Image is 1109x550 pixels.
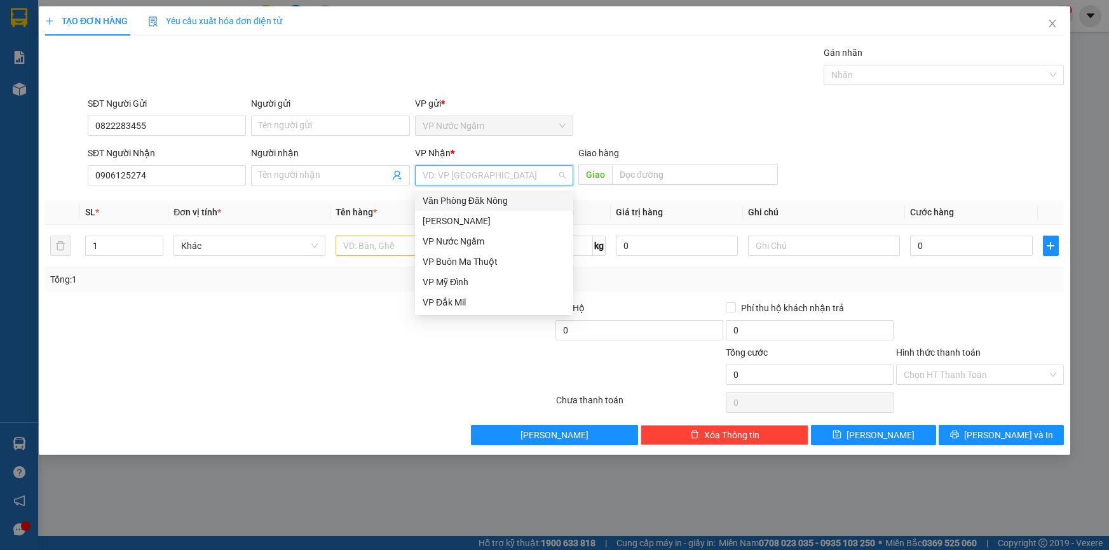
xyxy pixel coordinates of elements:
[736,301,849,315] span: Phí thu hộ khách nhận trả
[520,428,589,442] span: [PERSON_NAME]
[616,236,738,256] input: 0
[593,236,606,256] span: kg
[415,191,573,211] div: Văn Phòng Đăk Nông
[423,275,566,289] div: VP Mỹ Đình
[811,425,936,445] button: save[PERSON_NAME]
[690,430,699,440] span: delete
[555,393,725,415] div: Chưa thanh toán
[88,97,246,111] div: SĐT Người Gửi
[415,231,573,252] div: VP Nước Ngầm
[392,170,402,180] span: user-add
[1043,236,1059,256] button: plus
[251,97,409,111] div: Người gửi
[88,146,246,160] div: SĐT Người Nhận
[423,255,566,269] div: VP Buôn Ma Thuột
[415,272,573,292] div: VP Mỹ Đình
[743,200,905,225] th: Ghi chú
[578,164,612,185] span: Giao
[415,148,451,158] span: VP Nhận
[704,428,759,442] span: Xóa Thông tin
[748,236,900,256] input: Ghi Chú
[1047,18,1058,29] span: close
[824,48,862,58] label: Gán nhãn
[336,236,487,256] input: VD: Bàn, Ghế
[415,252,573,272] div: VP Buôn Ma Thuột
[423,234,566,248] div: VP Nước Ngầm
[415,97,573,111] div: VP gửi
[251,146,409,160] div: Người nhận
[181,236,318,255] span: Khác
[612,164,778,185] input: Dọc đường
[148,16,282,26] span: Yêu cầu xuất hóa đơn điện tử
[423,295,566,309] div: VP Đắk Mil
[415,292,573,312] div: VP Đắk Mil
[173,207,221,217] span: Đơn vị tính
[423,214,566,228] div: [PERSON_NAME]
[833,430,841,440] span: save
[45,16,128,26] span: TẠO ĐƠN HÀNG
[939,425,1064,445] button: printer[PERSON_NAME] và In
[336,207,377,217] span: Tên hàng
[85,207,95,217] span: SL
[950,430,959,440] span: printer
[1044,241,1058,251] span: plus
[148,17,158,27] img: icon
[423,116,566,135] span: VP Nước Ngầm
[1035,6,1070,42] button: Close
[964,428,1053,442] span: [PERSON_NAME] và In
[45,17,54,25] span: plus
[910,207,954,217] span: Cước hàng
[415,211,573,231] div: Gia Lai
[50,236,71,256] button: delete
[50,272,428,286] div: Tổng: 1
[578,148,619,158] span: Giao hàng
[423,194,566,208] div: Văn Phòng Đăk Nông
[641,425,808,445] button: deleteXóa Thông tin
[471,425,639,445] button: [PERSON_NAME]
[616,207,663,217] span: Giá trị hàng
[896,347,981,358] label: Hình thức thanh toán
[726,347,768,358] span: Tổng cước
[847,428,915,442] span: [PERSON_NAME]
